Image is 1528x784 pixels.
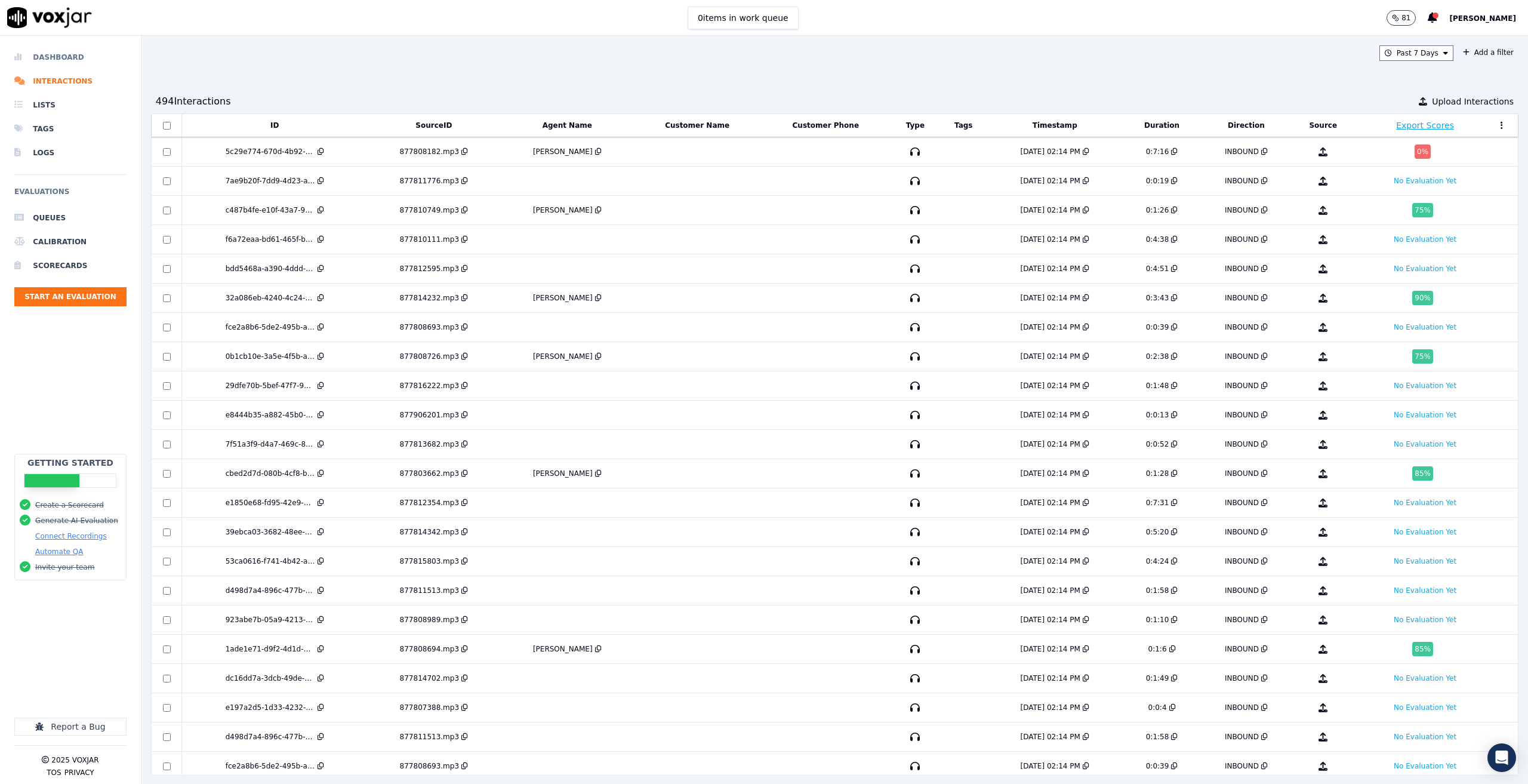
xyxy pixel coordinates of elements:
[226,703,315,712] div: e197a2d5-1d33-4232-a91f-0008be549632
[14,206,127,230] a: Queues
[665,121,729,130] button: Customer Name
[533,352,593,361] div: [PERSON_NAME]
[400,293,459,303] div: 877814232.mp3
[1146,557,1169,566] div: 0:4:24
[1401,13,1410,23] p: 81
[1389,730,1461,744] button: No Evaluation Yet
[400,439,459,449] div: 877813682.mp3
[1021,322,1080,332] div: [DATE] 02:14 PM
[1021,264,1080,273] div: [DATE] 02:14 PM
[14,45,127,69] a: Dashboard
[688,7,799,29] button: 0items in work queue
[1412,642,1433,656] div: 85 %
[14,141,127,165] a: Logs
[35,547,83,557] button: Automate QA
[1228,121,1265,130] button: Direction
[533,469,593,478] div: [PERSON_NAME]
[1146,205,1169,215] div: 0:1:26
[1021,586,1080,595] div: [DATE] 02:14 PM
[14,254,127,278] li: Scorecards
[400,527,459,537] div: 877814342.mp3
[1225,557,1259,566] div: INBOUND
[226,410,315,420] div: e8444b35-a882-45b0-95f1-323c8bbaec29
[1225,147,1259,156] div: INBOUND
[226,586,315,595] div: d498d7a4-896c-477b-9d84-46b09693d4fd
[1225,439,1259,449] div: INBOUND
[1021,527,1080,537] div: [DATE] 02:14 PM
[1396,119,1454,131] button: Export Scores
[1389,320,1461,334] button: No Evaluation Yet
[1146,322,1169,332] div: 0:0:39
[1225,674,1259,683] div: INBOUND
[400,410,459,420] div: 877906201.mp3
[1389,379,1461,393] button: No Evaluation Yet
[1225,644,1259,654] div: INBOUND
[14,93,127,117] li: Lists
[1021,703,1080,712] div: [DATE] 02:14 PM
[1389,525,1461,539] button: No Evaluation Yet
[1148,644,1167,654] div: 0:1:6
[533,205,593,215] div: [PERSON_NAME]
[226,381,315,391] div: 29dfe70b-5bef-47f7-9af2-84ac3b9e411c
[400,205,459,215] div: 877810749.mp3
[1021,732,1080,742] div: [DATE] 02:14 PM
[1225,469,1259,478] div: INBOUND
[1225,410,1259,420] div: INBOUND
[1225,352,1259,361] div: INBOUND
[400,352,459,361] div: 877808726.mp3
[415,121,452,130] button: SourceID
[793,121,859,130] button: Customer Phone
[1412,349,1433,364] div: 75 %
[226,352,315,361] div: 0b1cb10e-3a5e-4f5b-a821-dccaa084b384
[1146,176,1169,186] div: 0:0:19
[14,117,127,141] li: Tags
[1389,408,1461,422] button: No Evaluation Yet
[1225,381,1259,391] div: INBOUND
[1389,174,1461,188] button: No Evaluation Yet
[226,732,315,742] div: d498d7a4-896c-477b-9d84-46b09693d4fd
[533,644,593,654] div: [PERSON_NAME]
[1389,262,1461,276] button: No Evaluation Yet
[1225,527,1259,537] div: INBOUND
[35,516,118,525] button: Generate AI Evaluation
[1419,96,1514,107] button: Upload Interactions
[14,69,127,93] a: Interactions
[1146,293,1169,303] div: 0:3:43
[1389,554,1461,568] button: No Evaluation Yet
[226,761,315,771] div: fce2a8b6-5de2-495b-af28-8d9094b2070b
[533,293,593,303] div: [PERSON_NAME]
[400,761,459,771] div: 877808693.mp3
[1389,437,1461,451] button: No Evaluation Yet
[1146,439,1169,449] div: 0:0:52
[1225,703,1259,712] div: INBOUND
[1021,381,1080,391] div: [DATE] 02:14 PM
[1225,293,1259,303] div: INBOUND
[1021,761,1080,771] div: [DATE] 02:14 PM
[400,235,459,244] div: 877810111.mp3
[1146,352,1169,361] div: 0:2:38
[226,644,315,654] div: 1ade1e71-d9f2-4d1d-a02e-6267509e3554
[1225,322,1259,332] div: INBOUND
[1458,45,1518,60] button: Add a filter
[1449,11,1528,25] button: [PERSON_NAME]
[1021,352,1080,361] div: [DATE] 02:14 PM
[1021,498,1080,508] div: [DATE] 02:14 PM
[226,205,315,215] div: c487b4fe-e10f-43a7-9cd6-3723e7073f21
[226,527,315,537] div: 39ebca03-3682-48ee-aae4-9f570647fada
[400,557,459,566] div: 877815803.mp3
[1449,14,1516,23] span: [PERSON_NAME]
[226,439,315,449] div: 7f51a3f9-d4a7-469c-8c58-5d21e18d34e2
[954,121,972,130] button: Tags
[226,469,315,478] div: cbed2d7d-080b-4cf8-b245-b9ea062f59f5
[1021,410,1080,420] div: [DATE] 02:14 PM
[35,500,104,510] button: Create a Scorecard
[400,732,459,742] div: 877811513.mp3
[400,264,459,273] div: 877812595.mp3
[1146,498,1169,508] div: 0:7:31
[226,235,315,244] div: f6a72eaa-bd61-465f-b1af-29e86100e619
[1415,144,1431,159] div: 0 %
[1146,381,1169,391] div: 0:1:48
